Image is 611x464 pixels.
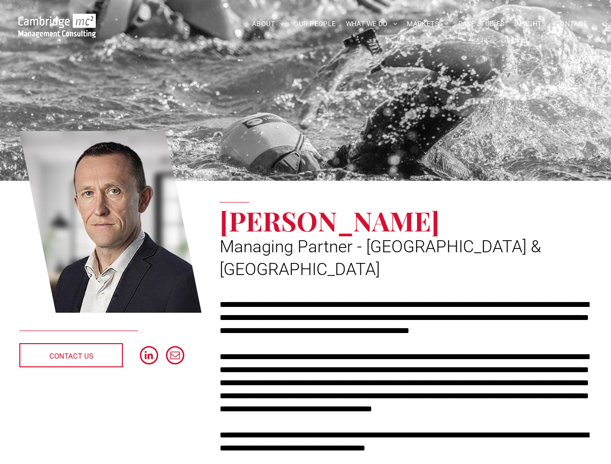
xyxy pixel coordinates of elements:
[289,16,341,31] a: OUR PEOPLE
[509,16,551,31] a: INSIGHTS
[402,16,453,31] a: MARKETS
[18,15,96,25] a: Your Business Transformed | Cambridge Management Consulting
[220,237,541,279] span: Managing Partner - [GEOGRAPHIC_DATA] & [GEOGRAPHIC_DATA]
[166,346,184,367] a: email
[18,14,96,38] img: Go to Homepage
[19,128,202,316] a: Jason Jennings | Managing Partner - UK & Ireland
[247,16,289,31] a: ABOUT
[19,343,123,367] a: CONTACT US
[551,16,592,31] a: CONTACT
[140,346,158,367] a: linkedin
[341,16,402,31] a: WHAT WE DO
[220,203,440,238] span: [PERSON_NAME]
[453,16,509,31] a: CASE STUDIES
[49,344,93,368] span: CONTACT US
